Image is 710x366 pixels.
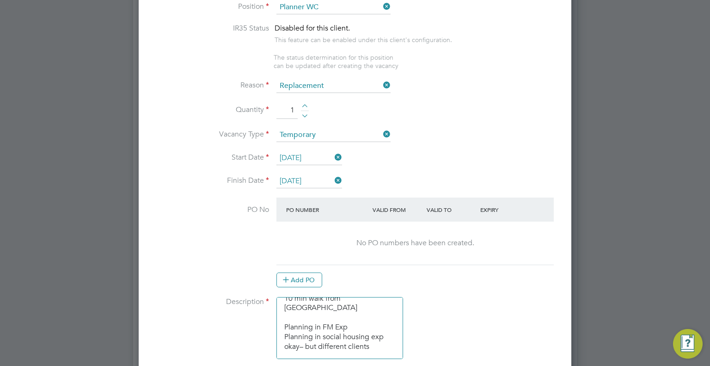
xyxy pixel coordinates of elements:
label: Quantity [153,105,269,115]
input: Select one [276,79,391,93]
label: Description [153,297,269,307]
input: Select one [276,174,342,188]
label: IR35 Status [153,24,269,33]
input: Select one [276,151,342,165]
label: Vacancy Type [153,130,269,139]
button: Add PO [276,273,322,287]
label: PO No [153,205,269,215]
label: Start Date [153,153,269,162]
div: Expiry [478,201,532,218]
div: No PO numbers have been created. [286,238,545,248]
div: Valid From [370,201,424,218]
input: Select one [276,128,391,142]
span: The status determination for this position can be updated after creating the vacancy [274,53,398,70]
div: Valid To [424,201,478,218]
label: Reason [153,81,269,90]
div: This feature can be enabled under this client's configuration. [275,33,452,44]
label: Position [153,2,269,12]
label: Finish Date [153,176,269,186]
span: Disabled for this client. [275,24,350,33]
button: Engage Resource Center [673,329,703,359]
input: Search for... [276,0,391,14]
div: PO Number [284,201,370,218]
